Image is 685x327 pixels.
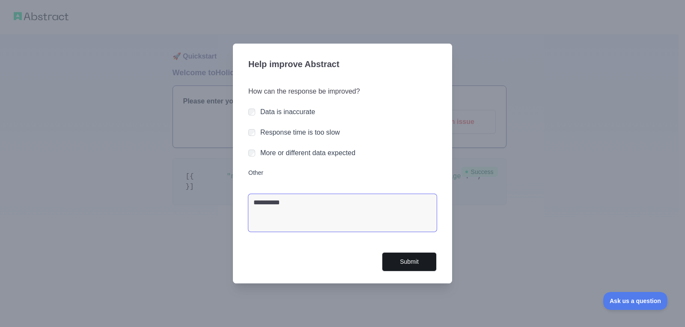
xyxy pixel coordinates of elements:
button: Submit [382,252,437,271]
iframe: Toggle Customer Support [603,292,668,310]
h3: Help improve Abstract [248,54,437,76]
label: Other [248,168,437,177]
label: Data is inaccurate [260,108,315,115]
label: Response time is too slow [260,129,340,136]
h3: How can the response be improved? [248,86,437,97]
label: More or different data expected [260,149,355,156]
